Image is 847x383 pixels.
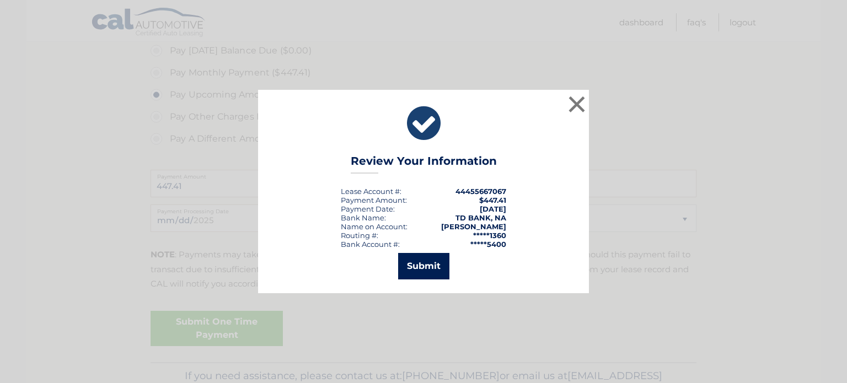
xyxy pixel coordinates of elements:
span: $447.41 [479,196,506,204]
button: × [566,93,588,115]
span: Payment Date [341,204,393,213]
div: Name on Account: [341,222,408,231]
span: [DATE] [480,204,506,213]
strong: TD BANK, NA [455,213,506,222]
div: Bank Account #: [341,240,400,249]
div: Lease Account #: [341,187,401,196]
h3: Review Your Information [351,154,497,174]
div: Payment Amount: [341,196,407,204]
strong: [PERSON_NAME] [441,222,506,231]
div: : [341,204,395,213]
button: Submit [398,253,449,279]
strong: 44455667067 [455,187,506,196]
div: Routing #: [341,231,378,240]
div: Bank Name: [341,213,386,222]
